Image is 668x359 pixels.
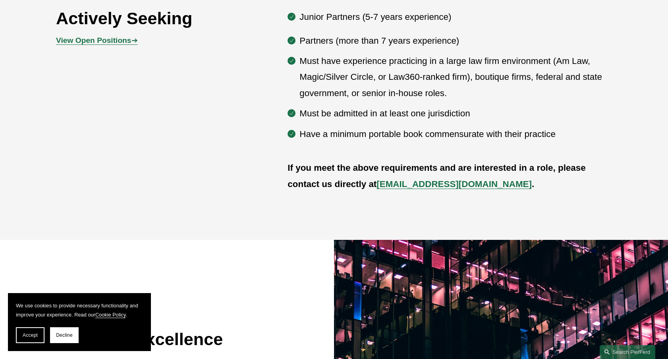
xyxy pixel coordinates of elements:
[56,36,131,44] strong: View Open Positions
[16,327,44,343] button: Accept
[299,106,612,122] p: Must be admitted in at least one jurisdiction
[288,163,588,189] strong: If you meet the above requirements and are interested in a role, please contact us directly at
[600,345,655,359] a: Search this site
[23,332,38,338] span: Accept
[56,36,137,44] span: ➔
[8,293,151,351] section: Cookie banner
[376,179,532,189] a: [EMAIL_ADDRESS][DOMAIN_NAME]
[16,301,143,319] p: We use cookies to provide necessary functionality and improve your experience. Read our .
[50,327,79,343] button: Decline
[95,312,126,318] a: Cookie Policy
[532,179,534,189] strong: .
[56,8,241,29] h2: Actively Seeking
[299,33,612,49] p: Partners (more than 7 years experience)
[56,332,73,338] span: Decline
[299,53,612,101] p: Must have experience practicing in a large law firm environment (Am Law, Magic/Silver Circle, or ...
[299,126,612,142] p: Have a minimum portable book commensurate with their practice
[299,9,612,25] p: Junior Partners (5-7 years experience)
[56,36,137,44] a: View Open Positions➔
